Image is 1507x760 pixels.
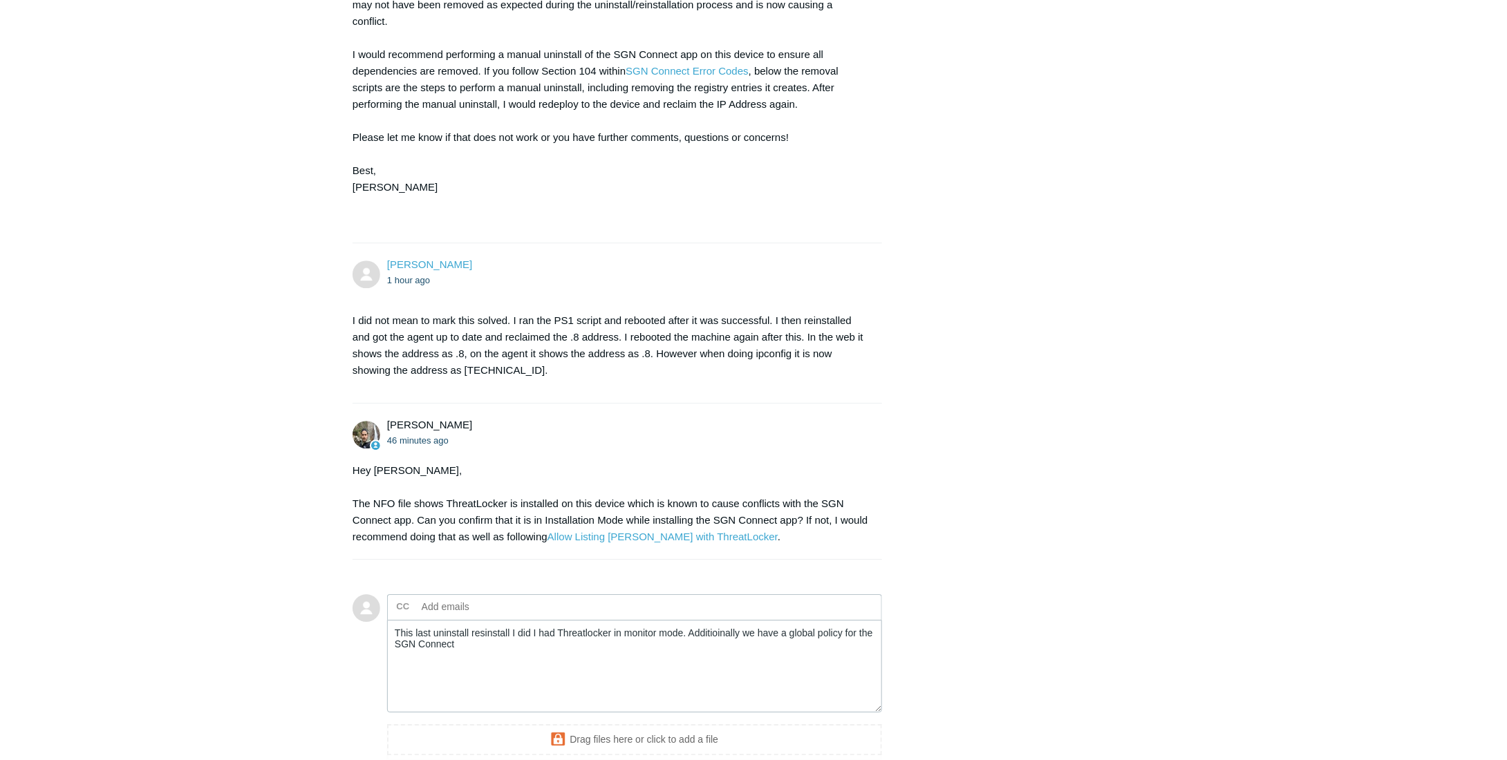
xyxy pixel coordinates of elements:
[387,435,449,446] time: 08/14/2025, 12:46
[547,531,778,542] a: Allow Listing [PERSON_NAME] with ThreatLocker
[387,275,430,285] time: 08/14/2025, 12:27
[353,312,868,379] p: I did not mean to mark this solved. I ran the PS1 script and rebooted after it was successful. I ...
[387,419,472,430] span: Michael Tjader
[387,620,882,713] textarea: Add your reply
[397,596,410,617] label: CC
[353,462,868,545] div: Hey [PERSON_NAME], The NFO file shows ThreatLocker is installed on this device which is known to ...
[387,258,472,270] a: [PERSON_NAME]
[416,596,565,617] input: Add emails
[387,258,472,270] span: Ryan Marasco
[626,65,749,77] a: SGN Connect Error Codes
